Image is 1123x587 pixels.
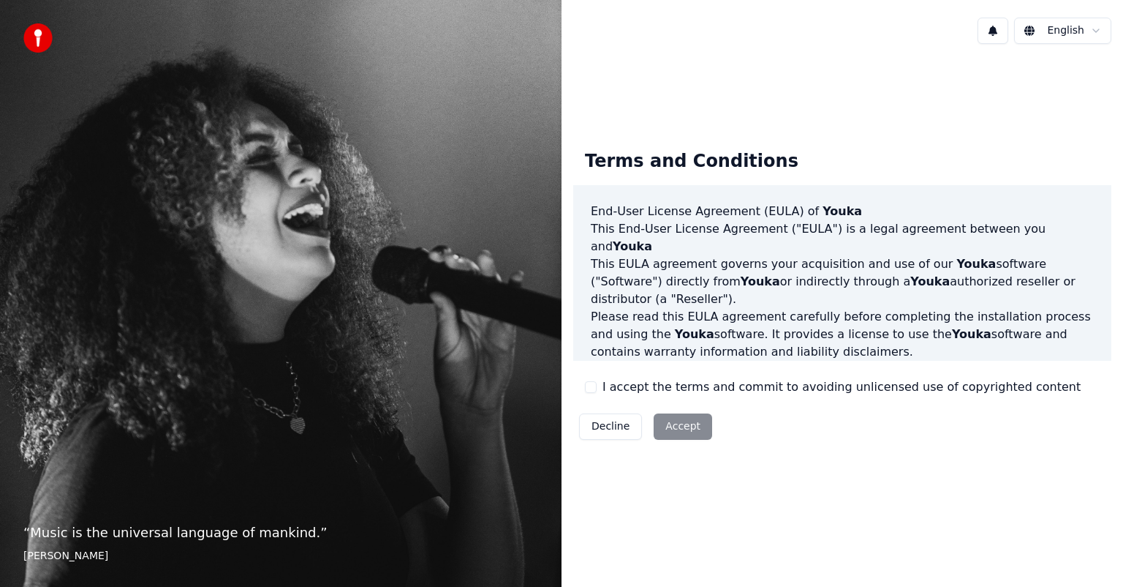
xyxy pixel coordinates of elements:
p: “ Music is the universal language of mankind. ” [23,523,538,543]
div: Terms and Conditions [573,138,810,185]
button: Decline [579,414,642,440]
span: Youka [741,274,780,288]
p: This End-User License Agreement ("EULA") is a legal agreement between you and [591,220,1094,255]
span: Youka [956,257,996,271]
label: I accept the terms and commit to avoiding unlicensed use of copyrighted content [602,378,1081,396]
p: This EULA agreement governs your acquisition and use of our software ("Software") directly from o... [591,255,1094,308]
p: Please read this EULA agreement carefully before completing the installation process and using th... [591,308,1094,361]
span: Youka [675,327,714,341]
p: If you register for a free trial of the software, this EULA agreement will also govern that trial... [591,361,1094,431]
footer: [PERSON_NAME] [23,549,538,564]
img: youka [23,23,53,53]
span: Youka [952,327,991,341]
span: Youka [910,274,950,288]
span: Youka [613,239,652,253]
span: Youka [823,204,862,218]
h3: End-User License Agreement (EULA) of [591,203,1094,220]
